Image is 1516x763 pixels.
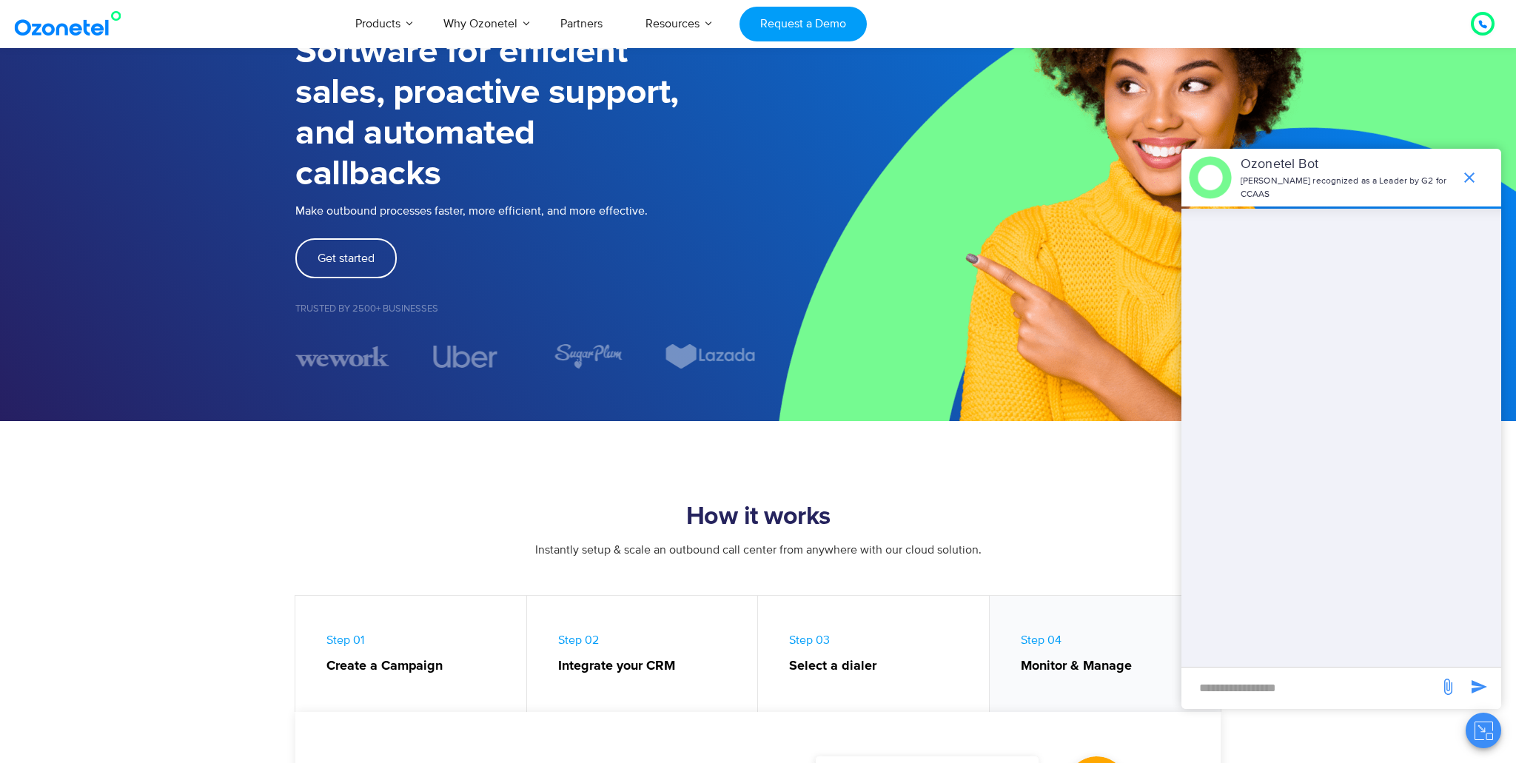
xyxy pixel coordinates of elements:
strong: Integrate your CRM [558,656,743,676]
img: header [1189,156,1232,199]
span: Step 04 [1021,633,1207,676]
div: 5 / 7 [542,343,635,369]
p: Ozonetel Bot [1241,155,1453,175]
span: Get started [318,252,375,264]
span: Step 02 [558,633,743,676]
div: Image Carousel [295,343,758,369]
a: Step 02Integrate your CRM [527,596,759,719]
a: Step 03Select a dialer [758,596,990,719]
h2: How it works [295,502,1221,532]
img: sugarplum [553,343,623,369]
p: [PERSON_NAME] recognized as a Leader by G2 for CCAAS [1241,175,1453,201]
img: Lazada [665,343,758,369]
span: end chat or minimize [1455,163,1484,192]
span: Step 01 [326,633,512,676]
h5: Trusted by 2500+ Businesses [295,304,758,314]
span: send message [1464,672,1494,702]
div: new-msg-input [1189,675,1432,702]
button: Close chat [1466,713,1501,748]
span: Step 03 [789,633,974,676]
div: 4 / 7 [418,346,512,368]
a: Step 04Monitor & Manage [990,596,1221,719]
img: wework [295,343,389,369]
img: uber [433,346,497,368]
p: Make outbound processes faster, more efficient, and more effective. [295,202,758,220]
a: Step 01Create a Campaign [295,596,527,719]
span: send message [1433,672,1463,702]
a: Get started [295,238,397,278]
strong: Select a dialer [789,656,974,676]
span: Instantly setup & scale an outbound call center from anywhere with our cloud solution. [535,542,982,557]
a: Request a Demo [739,7,866,41]
div: 6 / 7 [665,343,758,369]
strong: Create a Campaign [326,656,512,676]
strong: Monitor & Manage [1021,656,1207,676]
div: 3 / 7 [295,343,389,369]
